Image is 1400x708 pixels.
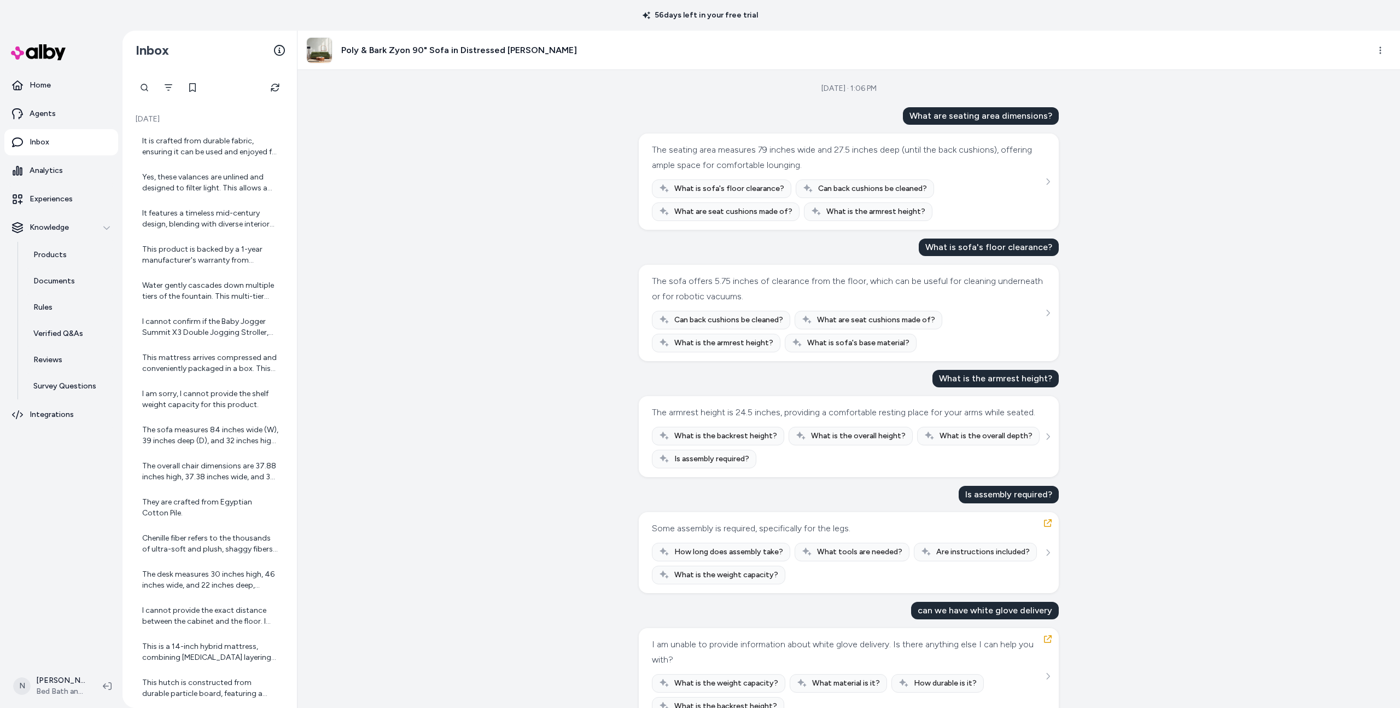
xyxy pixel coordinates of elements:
[33,355,62,365] p: Reviews
[33,302,52,313] p: Rules
[30,165,63,176] p: Analytics
[33,249,67,260] p: Products
[22,373,118,399] a: Survey Questions
[133,418,286,453] a: The sofa measures 84 inches wide (W), 39 inches deep (D), and 32 inches high (H), making it a sig...
[919,239,1059,256] div: What is sofa's floor clearance?
[133,165,286,200] a: Yes, these valances are unlined and designed to filter light. This allows a gentle glow to enter ...
[4,158,118,184] a: Analytics
[674,547,783,558] span: How long does assembly take?
[674,206,792,217] span: What are seat cushions made of?
[4,129,118,155] a: Inbox
[133,274,286,309] a: Water gently cascades down multiple tiers of the fountain. This multi-tier water flow creates a v...
[674,183,784,194] span: What is sofa's floor clearance?
[13,677,31,695] span: N
[652,274,1043,304] div: The sofa offers 5.75 inches of clearance from the floor, which can be useful for cleaning underne...
[636,10,765,21] p: 56 days left in your free trial
[4,186,118,212] a: Experiences
[30,108,56,119] p: Agents
[133,237,286,272] a: This product is backed by a 1-year manufacturer's warranty from [PERSON_NAME] Furniture. This war...
[7,669,94,704] button: N[PERSON_NAME]Bed Bath and Beyond
[959,486,1059,503] div: Is assembly required?
[133,114,286,125] p: [DATE]
[133,201,286,236] a: It features a timeless mid-century design, blending with diverse interior styles.
[22,321,118,347] a: Verified Q&As
[818,183,927,194] span: Can back cushions be cleaned?
[1041,670,1054,683] button: See more
[264,77,286,98] button: Refresh
[4,101,118,127] a: Agents
[22,294,118,321] a: Rules
[22,242,118,268] a: Products
[11,44,66,60] img: alby Logo
[142,569,279,591] div: The desk measures 30 inches high, 46 inches wide, and 22 inches deep, providing a generous work s...
[22,347,118,373] a: Reviews
[1041,175,1054,188] button: See more
[142,425,279,446] div: The sofa measures 84 inches wide (W), 39 inches deep (D), and 32 inches high (H), making it a sig...
[36,675,85,686] p: [PERSON_NAME]
[30,194,73,205] p: Experiences
[940,431,1032,442] span: What is the overall depth?
[142,388,279,410] div: I am sorry, I cannot provide the shelf weight capacity for this product.
[30,409,74,420] p: Integrations
[133,382,286,417] a: I am sorry, I cannot provide the shelf weight capacity for this product.
[142,497,279,519] div: They are crafted from Egyptian Cotton Pile.
[4,214,118,241] button: Knowledge
[136,42,169,59] h2: Inbox
[914,678,977,689] span: How durable is it?
[142,316,279,338] div: I cannot confirm if the Baby Jogger Summit X3 Double Jogging Stroller, Midnight Black fits throug...
[133,346,286,381] a: This mattress arrives compressed and conveniently packaged in a box. This 'bed in a box' format m...
[133,599,286,634] a: I cannot provide the exact distance between the cabinet and the floor. I recommend checking the p...
[674,570,778,581] span: What is the weight capacity?
[4,72,118,98] a: Home
[142,461,279,483] div: The overall chair dimensions are 37.88 inches high, 37.38 inches wide, and 39 inches deep. These ...
[821,83,877,94] div: [DATE] · 1:06 PM
[911,602,1059,619] div: can we have white glove delivery
[674,678,778,689] span: What is the weight capacity?
[36,686,85,697] span: Bed Bath and Beyond
[674,431,777,442] span: What is the backrest height?
[133,635,286,670] a: This is a 14-inch hybrid mattress, combining [MEDICAL_DATA] layering with individual pocketed spr...
[932,370,1059,387] div: What is the armrest height?
[22,268,118,294] a: Documents
[133,490,286,525] a: They are crafted from Egyptian Cotton Pile.
[142,244,279,266] div: This product is backed by a 1-year manufacturer's warranty from [PERSON_NAME] Furniture. This war...
[157,77,179,98] button: Filter
[811,431,906,442] span: What is the overall height?
[4,402,118,428] a: Integrations
[33,276,75,287] p: Documents
[142,136,279,158] div: It is crafted from durable fabric, ensuring it can be used and enjoyed for many years to come.
[1041,546,1054,559] button: See more
[133,310,286,345] a: I cannot confirm if the Baby Jogger Summit X3 Double Jogging Stroller, Midnight Black fits throug...
[1041,306,1054,320] button: See more
[133,454,286,489] a: The overall chair dimensions are 37.88 inches high, 37.38 inches wide, and 39 inches deep. These ...
[133,671,286,706] a: This hutch is constructed from durable particle board, featuring a white coated engineered wood s...
[674,454,749,465] span: Is assembly required?
[30,137,49,148] p: Inbox
[33,328,83,339] p: Verified Q&As
[30,80,51,91] p: Home
[142,641,279,663] div: This is a 14-inch hybrid mattress, combining [MEDICAL_DATA] layering with individual pocketed spr...
[133,526,286,561] a: Chenille fiber refers to the thousands of ultra-soft and plush, shaggy fibers used in these bath ...
[903,107,1059,125] div: What are seating area dimensions?
[33,381,96,392] p: Survey Questions
[826,206,925,217] span: What is the armrest height?
[30,222,69,233] p: Knowledge
[674,338,773,349] span: What is the armrest height?
[652,637,1043,668] div: I am unable to provide information about white glove delivery. Is there anything else I can help ...
[807,338,909,349] span: What is sofa's base material?
[817,315,935,326] span: What are seat cushions made of?
[307,38,332,63] img: Poly-and-Bark-Zyon-Sofa-in-Distressed-Green-Velvet.jpg
[142,352,279,374] div: This mattress arrives compressed and conveniently packaged in a box. This 'bed in a box' format m...
[652,142,1043,173] div: The seating area measures 79 inches wide and 27.5 inches deep (until the back cushions), offering...
[142,533,279,555] div: Chenille fiber refers to the thousands of ultra-soft and plush, shaggy fibers used in these bath ...
[133,562,286,597] a: The desk measures 30 inches high, 46 inches wide, and 22 inches deep, providing a generous work s...
[142,208,279,230] div: It features a timeless mid-century design, blending with diverse interior styles.
[142,677,279,699] div: This hutch is constructed from durable particle board, featuring a white coated engineered wood s...
[341,44,577,57] h3: Poly & Bark Zyon 90" Sofa in Distressed [PERSON_NAME]
[674,315,783,326] span: Can back cushions be cleaned?
[652,521,850,536] div: Some assembly is required, specifically for the legs.
[142,280,279,302] div: Water gently cascades down multiple tiers of the fountain. This multi-tier water flow creates a v...
[936,547,1030,558] span: Are instructions included?
[142,172,279,194] div: Yes, these valances are unlined and designed to filter light. This allows a gentle glow to enter ...
[133,129,286,164] a: It is crafted from durable fabric, ensuring it can be used and enjoyed for many years to come.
